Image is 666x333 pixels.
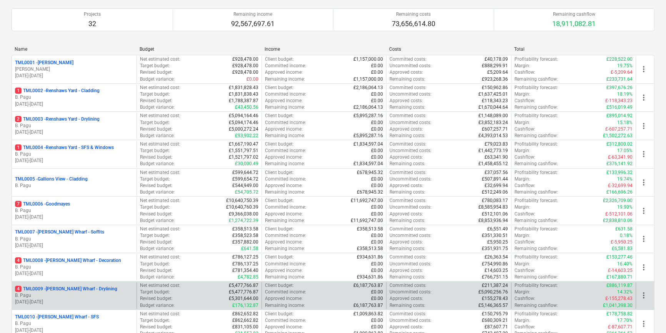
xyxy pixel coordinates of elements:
p: £0.00 [371,98,383,104]
p: £1,834,597.04 [353,141,383,147]
p: £54,705.72 [235,189,258,195]
p: £641.58 [241,245,258,252]
p: £8,585,954.83 [478,204,508,210]
p: Remaining cashflow : [514,104,558,111]
p: Approved costs : [390,182,423,189]
p: £10,640,760.39 [226,204,258,210]
p: Revised budget : [140,154,173,161]
p: Committed income : [265,232,306,239]
p: £0.00 [371,154,383,161]
div: 4TML0009 -[PERSON_NAME] Wharf - DryliningB. Pagu[DATE]-[DATE] [15,286,133,305]
p: Client budget : [265,141,294,147]
p: Budget variance : [140,76,175,83]
p: £5,895,287.16 [353,113,383,119]
p: B. Pagu [15,264,133,270]
p: £0.00 [371,63,383,69]
p: [DATE] - [DATE] [15,129,133,136]
p: Remaining costs : [390,189,425,195]
p: £607,257.71 [482,126,508,133]
p: £786,127.25 [232,254,258,260]
p: 19.75% [617,63,633,69]
p: Net estimated cost : [140,197,180,204]
p: £93,902.22 [235,133,258,139]
div: Total [514,46,633,52]
p: TML0010 - [PERSON_NAME] Wharf - SFS [15,314,99,320]
p: Profitability forecast : [514,169,558,176]
p: Revised budget : [140,239,173,245]
p: £5,000,272.24 [229,126,258,133]
p: TML0008 - [PERSON_NAME] Wharf - Decoration [15,257,121,264]
p: [DATE] - [DATE] [15,270,133,277]
p: Remaining cashflow : [514,245,558,252]
p: Client budget : [265,197,294,204]
p: £312,800.02 [606,141,633,147]
p: Committed costs : [390,169,426,176]
p: £5,950.25 [487,239,508,245]
p: Committed income : [265,204,306,210]
p: £780,083.17 [482,197,508,204]
p: Remaining cashflow [552,11,596,18]
p: Budget variance : [140,217,175,224]
p: TML0003 - Renshaws Yard - Drylining [15,116,100,123]
p: Approved costs : [390,211,423,217]
p: Profitability forecast : [514,197,558,204]
p: Cashflow : [514,239,535,245]
p: Target budget : [140,147,170,154]
p: £1,637,425.01 [478,91,508,98]
div: TML0007 -[PERSON_NAME] Wharf - SoffitsB. Pagu[DATE]-[DATE] [15,229,133,249]
p: £923,268.36 [482,76,508,83]
p: Remaining costs : [390,245,425,252]
p: Margin : [514,119,530,126]
p: Margin : [514,91,530,98]
p: Remaining costs : [390,161,425,167]
p: £-512,101.06 [605,211,633,217]
p: £37,057.56 [485,169,508,176]
p: £516,019.49 [606,104,633,111]
p: £678,945.32 [357,189,383,195]
p: 19.90% [617,204,633,210]
p: £1,157,000.00 [353,76,383,83]
p: Approved costs : [390,154,423,161]
p: Remaining costs : [390,133,425,139]
p: £11,692,747.00 [351,217,383,224]
p: Net estimated cost : [140,84,180,91]
p: Client budget : [265,169,294,176]
p: £895,014.92 [606,113,633,119]
p: £599,654.72 [232,176,258,182]
p: Uncommitted costs : [390,147,431,154]
div: 2TML0003 -Renshaws Yard - DryliningB. Pagu[DATE]-[DATE] [15,116,133,136]
p: TML0007 - [PERSON_NAME] Wharf - Soffits [15,229,104,235]
span: 1 [15,144,22,151]
p: £0.00 [371,91,383,98]
p: £358,513.58 [357,226,383,232]
p: £9,366,038.00 [229,211,258,217]
p: Net estimated cost : [140,254,180,260]
p: £2,838,810.06 [603,217,633,224]
p: £544,949.00 [232,182,258,189]
p: Cashflow : [514,69,535,76]
p: Committed costs : [390,226,426,232]
p: Approved costs : [390,239,423,245]
p: Target budget : [140,119,170,126]
p: £6,581.83 [612,245,633,252]
p: Committed costs : [390,84,426,91]
p: Budget variance : [140,104,175,111]
p: Remaining costs : [390,217,425,224]
div: 1TML0002 -Renshaws Yard - CladdingB. Pagu[DATE]-[DATE] [15,88,133,107]
p: 32 [84,19,101,28]
p: Remaining income : [265,245,305,252]
p: £1,157,000.00 [353,56,383,63]
p: Net estimated cost : [140,113,180,119]
p: TML0009 - [PERSON_NAME] Wharf - Drylining [15,286,117,292]
p: Remaining cashflow : [514,217,558,224]
p: Remaining costs : [390,76,425,83]
p: Uncommitted costs : [390,232,431,239]
p: £2,186,064.13 [353,84,383,91]
p: Remaining cashflow : [514,133,558,139]
p: Committed income : [265,176,306,182]
p: £1,834,597.04 [353,161,383,167]
p: 18.19% [617,91,633,98]
span: more_vert [639,234,648,244]
p: [DATE] - [DATE] [15,242,133,249]
p: Remaining cashflow : [514,76,558,83]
